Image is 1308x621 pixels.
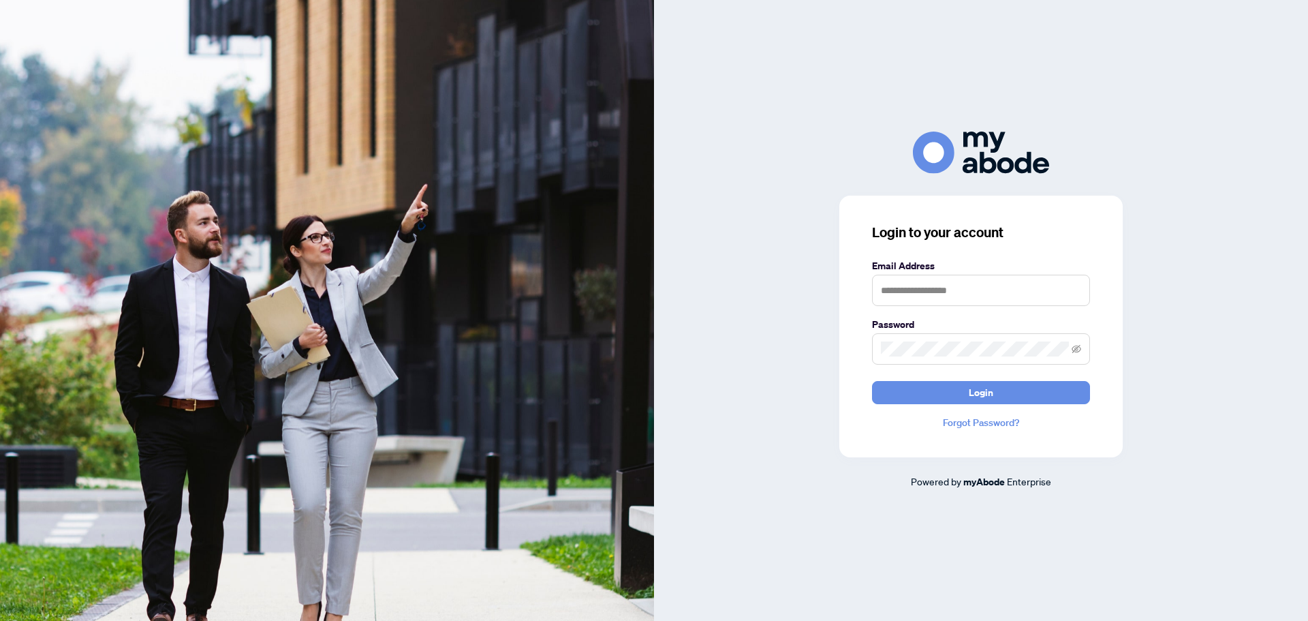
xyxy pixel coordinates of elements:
[1007,475,1051,487] span: Enterprise
[1072,344,1081,354] span: eye-invisible
[872,223,1090,242] h3: Login to your account
[872,317,1090,332] label: Password
[969,382,993,404] span: Login
[872,258,1090,273] label: Email Address
[872,381,1090,404] button: Login
[872,415,1090,430] a: Forgot Password?
[911,475,961,487] span: Powered by
[913,132,1049,173] img: ma-logo
[963,474,1005,489] a: myAbode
